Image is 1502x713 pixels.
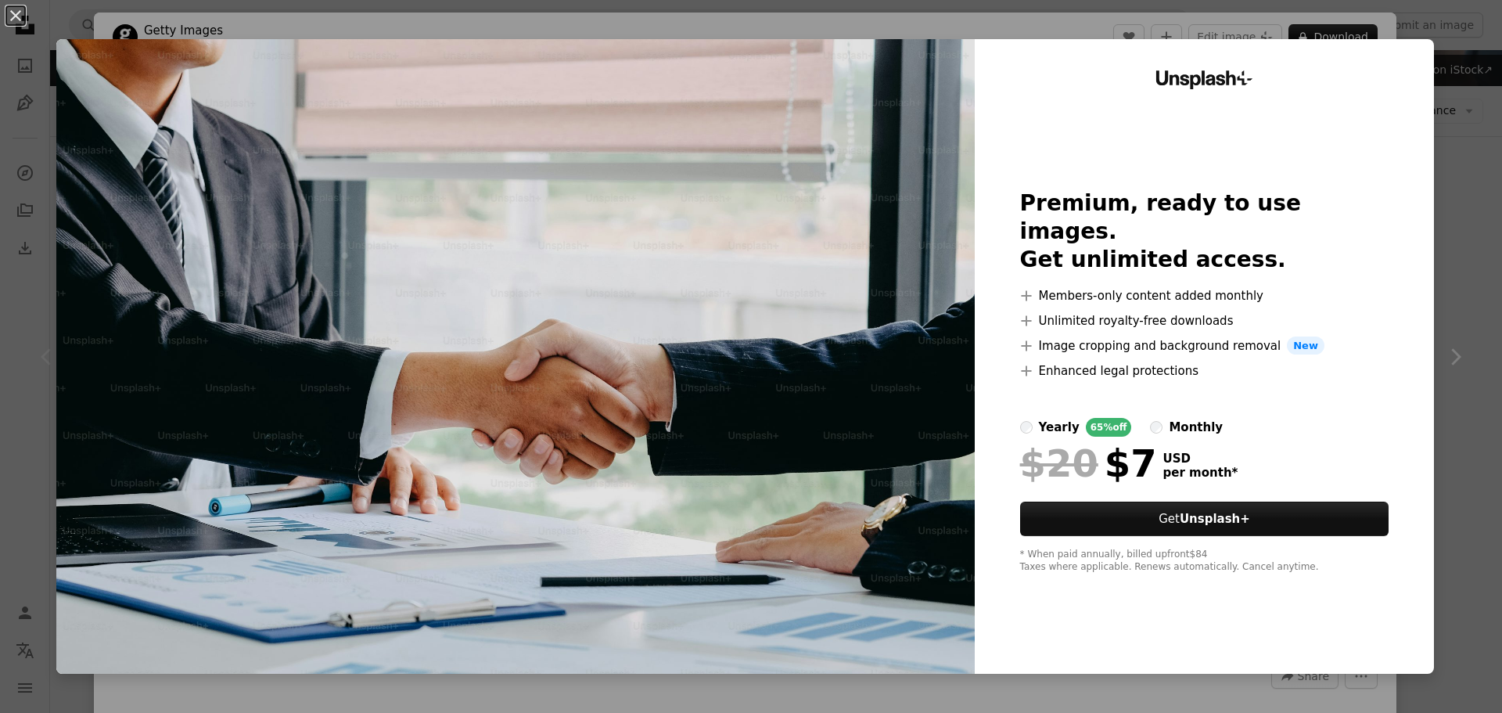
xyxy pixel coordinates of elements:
[1180,512,1250,526] strong: Unsplash+
[1163,466,1238,480] span: per month *
[1020,443,1098,484] span: $20
[1169,418,1223,437] div: monthly
[1020,189,1389,274] h2: Premium, ready to use images. Get unlimited access.
[1020,549,1389,574] div: * When paid annually, billed upfront $84 Taxes where applicable. Renews automatically. Cancel any...
[1020,421,1033,434] input: yearly65%off
[1020,502,1389,536] button: GetUnsplash+
[1086,418,1132,437] div: 65% off
[1020,286,1389,305] li: Members-only content added monthly
[1020,337,1389,355] li: Image cropping and background removal
[1020,443,1157,484] div: $7
[1150,421,1162,434] input: monthly
[1020,362,1389,380] li: Enhanced legal protections
[1039,418,1080,437] div: yearly
[1287,337,1324,355] span: New
[1163,452,1238,466] span: USD
[1020,311,1389,330] li: Unlimited royalty-free downloads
